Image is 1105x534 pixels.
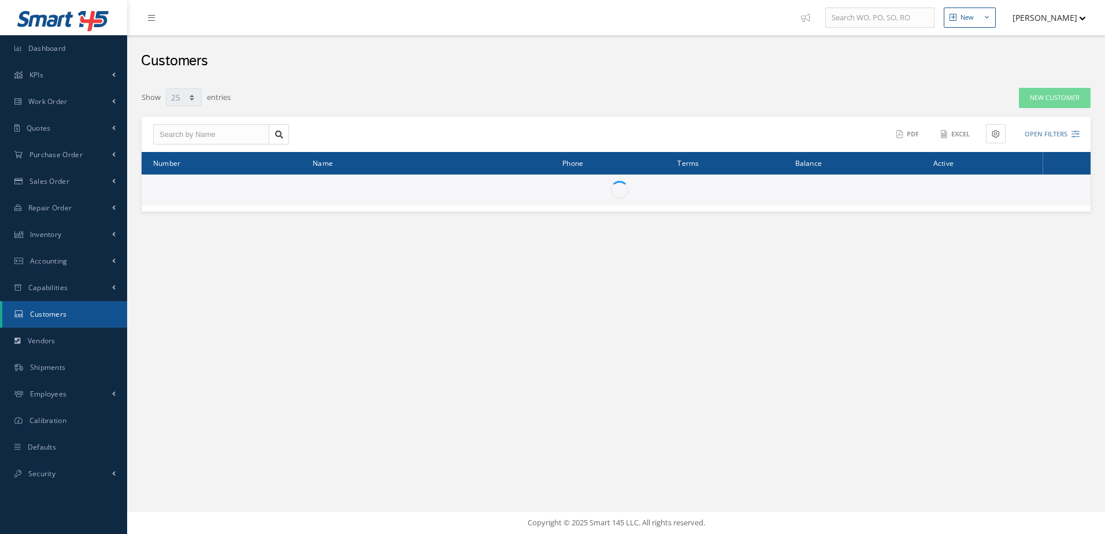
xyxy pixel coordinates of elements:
[2,301,127,328] a: Customers
[825,8,935,28] input: Search WO, PO, SO, RO
[961,13,974,23] div: New
[28,283,68,292] span: Capabilities
[29,176,69,186] span: Sales Order
[677,157,699,168] span: Terms
[153,124,269,145] input: Search by Name
[28,469,55,479] span: Security
[29,70,43,80] span: KPIs
[944,8,996,28] button: New
[139,517,1093,529] div: Copyright © 2025 Smart 145 LLC. All rights reserved.
[935,124,977,144] button: Excel
[1002,6,1086,29] button: [PERSON_NAME]
[1019,88,1091,108] button: New Customer
[30,362,66,372] span: Shipments
[29,150,83,160] span: Purchase Order
[28,336,55,346] span: Vendors
[795,157,822,168] span: Balance
[141,53,208,70] h2: Customers
[562,157,583,168] span: Phone
[313,157,333,168] span: Name
[207,87,231,103] label: entries
[27,123,51,133] span: Quotes
[30,229,62,239] span: Inventory
[933,157,954,168] span: Active
[28,203,72,213] span: Repair Order
[28,442,56,452] span: Defaults
[891,124,926,144] button: PDF
[30,256,68,266] span: Accounting
[28,97,68,106] span: Work Order
[29,416,66,425] span: Calibration
[30,309,67,319] span: Customers
[153,157,180,168] span: Number
[30,389,67,399] span: Employees
[142,87,161,103] label: Show
[28,43,66,53] span: Dashboard
[1014,125,1080,144] button: Open Filters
